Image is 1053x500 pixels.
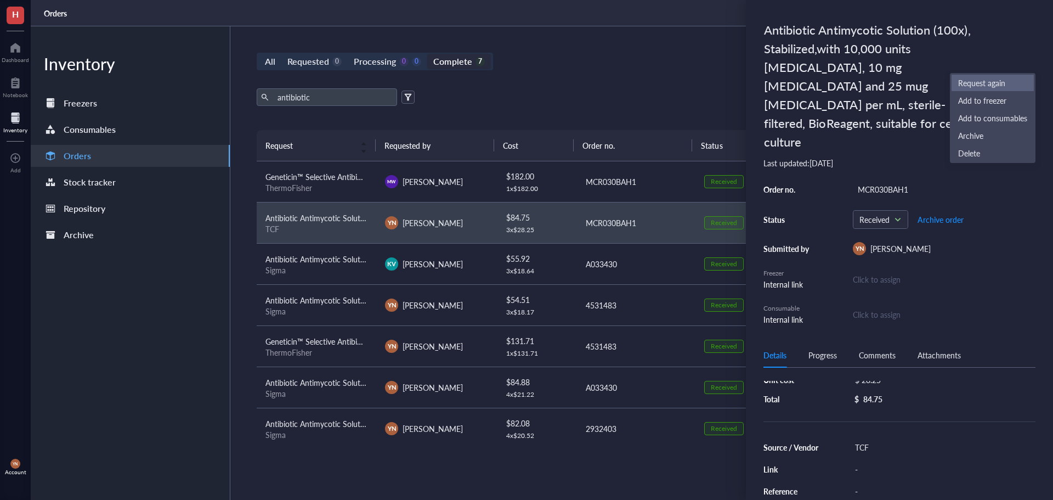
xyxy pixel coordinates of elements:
span: [PERSON_NAME] [403,176,463,187]
div: Add [10,167,21,173]
div: - [850,484,1035,499]
button: Archive order [917,211,964,228]
td: A033430 [576,367,695,408]
div: Comments [859,349,896,361]
a: Orders [31,145,230,167]
div: 4531483 [586,299,687,311]
div: Stock tracker [64,175,116,190]
div: 4531483 [586,340,687,352]
span: Antibiotic Antimycotic Solution (100x), Stabilized,with 10,000 units [MEDICAL_DATA], 10 mg [MEDIC... [265,377,946,388]
a: Notebook [3,74,28,98]
span: H [12,7,19,21]
div: Received [711,218,737,227]
td: 2932403 [576,408,695,449]
div: Processing [354,54,396,69]
div: Received [711,342,737,351]
div: Account [5,469,26,475]
div: TCF [850,440,1035,455]
div: Submitted by [763,244,813,254]
div: TCF [265,224,367,234]
div: 4 x $ 21.22 [506,390,568,399]
div: Reference [763,486,819,496]
div: ThermoFisher [265,183,367,193]
div: 1 x $ 131.71 [506,349,568,358]
span: Geneticin™ Selective Antibiotic (G418 Sulfate), Powder [265,336,451,347]
div: Order no. [763,184,813,194]
div: All [265,54,275,69]
div: Sigma [265,265,367,275]
div: Inventory [31,53,230,75]
div: Total [763,394,819,404]
span: Request [265,139,354,151]
div: Click to assign [853,273,1035,285]
div: 0 [332,57,342,66]
div: Complete [433,54,472,69]
div: Received [711,301,737,310]
td: A033430 [576,243,695,284]
div: Requested [287,54,329,69]
div: 0 [399,57,409,66]
a: Inventory [3,109,27,133]
div: $ 84.75 [506,211,568,223]
div: segmented control [257,53,493,70]
span: YN [13,462,18,467]
span: [PERSON_NAME] [870,243,931,254]
div: Internal link [763,278,813,290]
span: YN [387,424,396,433]
div: $ 131.71 [506,335,568,347]
span: [PERSON_NAME] [403,341,463,352]
div: Source / Vendor [763,442,819,452]
th: Status [692,130,771,161]
div: $ 84.88 [506,376,568,388]
span: YN [387,300,396,310]
div: 0 [412,57,421,66]
div: $ 82.08 [506,417,568,429]
div: - [850,462,1035,477]
div: Status [763,215,813,224]
th: Order no. [574,130,693,161]
span: Received [859,215,899,224]
div: 3 x $ 18.64 [506,267,568,276]
div: Sigma [265,389,367,398]
span: KV [388,259,396,268]
div: Notebook [3,92,28,98]
div: 3 x $ 28.25 [506,226,568,234]
div: 7 [475,57,485,66]
div: Received [711,424,737,433]
span: YN [387,383,396,392]
div: Freezer [763,268,813,278]
span: Add to freezer [958,94,1027,106]
span: [PERSON_NAME] [403,259,463,269]
div: $ 54.51 [506,294,568,306]
span: MW [387,178,396,185]
td: MCR030BAH1 [576,161,695,203]
span: Request again [958,77,1027,89]
span: Antibiotic Antimycotic Solution (100x), Stabilized,with 10,000 units [MEDICAL_DATA], 10 mg [MEDIC... [265,295,946,306]
div: Inventory [3,127,27,133]
div: Archive [64,227,94,243]
div: Repository [64,201,105,216]
a: Consumables [31,119,230,141]
div: Progress [808,349,837,361]
a: Freezers [31,92,230,114]
td: 4531483 [576,325,695,367]
span: Add to consumables [958,112,1027,124]
div: Link [763,464,819,474]
a: Archive [31,224,230,246]
span: Antibiotic Antimycotic Solution (100x), Stabilized,with 10,000 units [MEDICAL_DATA], 10 mg [MEDIC... [265,418,946,429]
div: Unit cost [763,375,819,385]
a: Repository [31,198,230,220]
span: YN [387,341,396,351]
span: Antibiotic Antimycotic Solution (100x), Stabilized,with 10,000 units [MEDICAL_DATA], 10 mg [MEDIC... [265,212,946,223]
div: Last updated: [DATE] [763,158,1035,168]
span: Antibiotic Antimycotic Solution (100x), Stabilized,with 10,000 units [MEDICAL_DATA], 10 mg [MEDIC... [265,254,946,265]
div: 1 x $ 182.00 [506,184,568,193]
span: [PERSON_NAME] [403,300,463,311]
div: 4 x $ 20.52 [506,431,568,440]
span: Archive order [918,215,964,224]
span: Geneticin™ Selective Antibiotic (G418 Sulfate), Powder [265,171,451,182]
a: Stock tracker [31,171,230,193]
div: MCR030BAH1 [853,182,1035,197]
div: Received [711,383,737,392]
div: Sigma [265,306,367,316]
